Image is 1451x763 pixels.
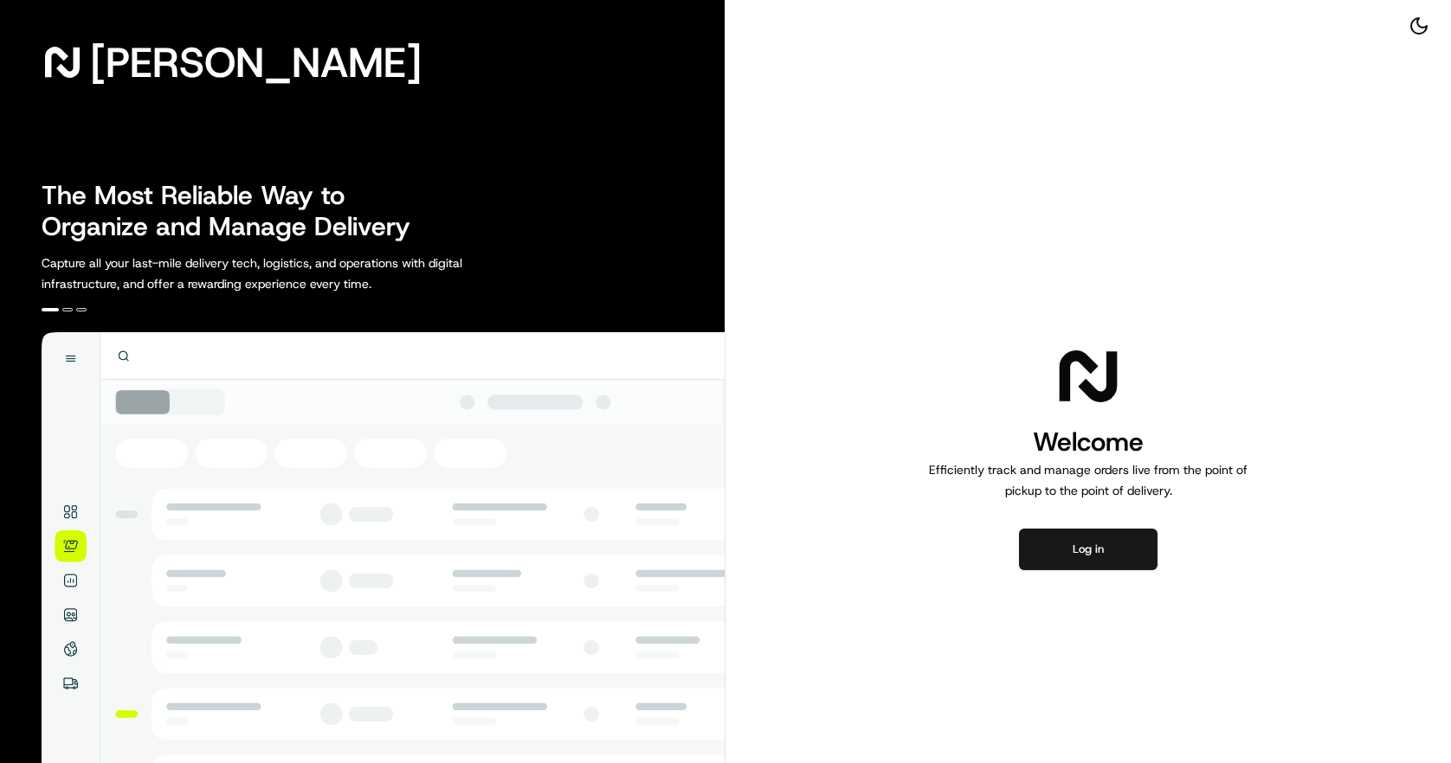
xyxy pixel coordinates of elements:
[922,425,1254,459] h1: Welcome
[42,180,429,242] h2: The Most Reliable Way to Organize and Manage Delivery
[922,459,1254,501] p: Efficiently track and manage orders live from the point of pickup to the point of delivery.
[1019,529,1158,570] button: Log in
[90,45,422,80] span: [PERSON_NAME]
[42,253,540,294] p: Capture all your last-mile delivery tech, logistics, and operations with digital infrastructure, ...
